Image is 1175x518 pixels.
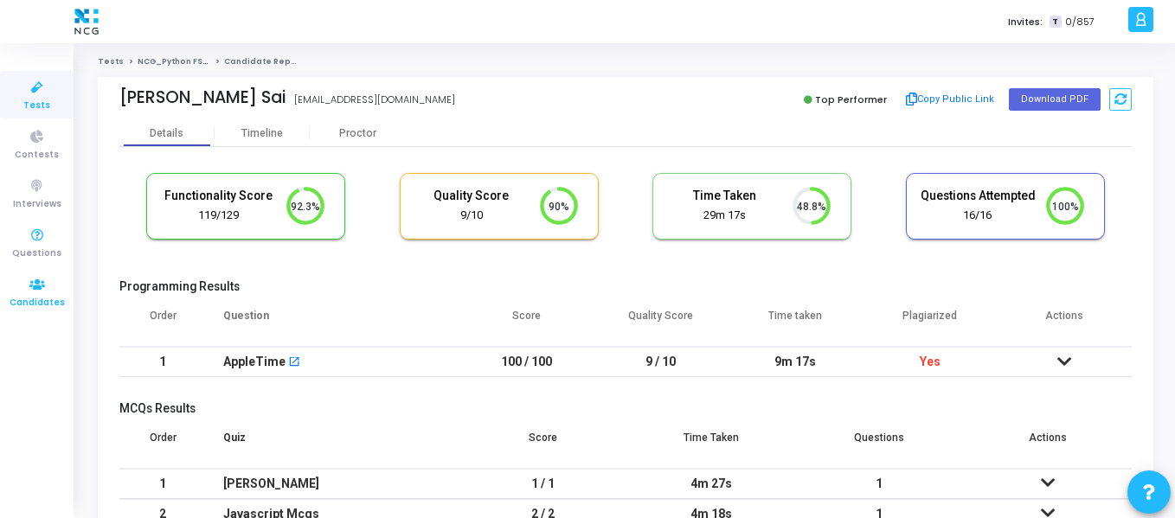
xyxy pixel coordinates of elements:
div: [PERSON_NAME] Sai [119,87,286,107]
span: Top Performer [815,93,887,106]
span: Candidate Report [224,56,304,67]
button: Download PDF [1009,88,1101,111]
th: Quiz [206,420,459,469]
th: Questions [795,420,963,469]
img: logo [70,4,103,39]
span: T [1050,16,1061,29]
h5: Functionality Score [160,189,276,203]
div: 9/10 [414,208,530,224]
th: Order [119,298,206,347]
h5: Questions Attempted [920,189,1036,203]
div: AppleTime [223,348,286,376]
td: 9m 17s [729,347,864,377]
div: 119/129 [160,208,276,224]
td: 1 [795,469,963,499]
td: 1 [119,469,206,499]
th: Time Taken [627,420,795,469]
h5: Programming Results [119,279,1132,294]
nav: breadcrumb [98,56,1153,67]
th: Quality Score [594,298,729,347]
th: Order [119,420,206,469]
div: 4m 27s [645,470,778,498]
h5: MCQs Results [119,401,1132,416]
th: Score [459,420,627,469]
a: Tests [98,56,124,67]
div: 29m 17s [666,208,782,224]
h5: Quality Score [414,189,530,203]
span: Candidates [10,296,65,310]
th: Plagiarized [863,298,998,347]
span: Yes [920,355,941,368]
td: 1 [119,347,206,377]
th: Score [459,298,594,347]
span: Tests [23,99,50,113]
div: [PERSON_NAME] [223,470,442,498]
span: Contests [15,148,59,163]
a: NCG_Python FS_Developer_2025 [138,56,283,67]
td: 9 / 10 [594,347,729,377]
td: 1 / 1 [459,469,627,499]
th: Actions [964,420,1132,469]
div: [EMAIL_ADDRESS][DOMAIN_NAME] [294,93,455,107]
th: Actions [998,298,1133,347]
h5: Time Taken [666,189,782,203]
div: Timeline [241,127,283,140]
span: Interviews [13,197,61,212]
div: 16/16 [920,208,1036,224]
mat-icon: open_in_new [288,357,300,369]
span: 0/857 [1065,15,1095,29]
label: Invites: [1008,15,1043,29]
div: Proctor [310,127,405,140]
div: Details [150,127,183,140]
th: Question [206,298,459,347]
td: 100 / 100 [459,347,594,377]
span: Questions [12,246,61,261]
button: Copy Public Link [901,86,1000,112]
th: Time taken [729,298,864,347]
